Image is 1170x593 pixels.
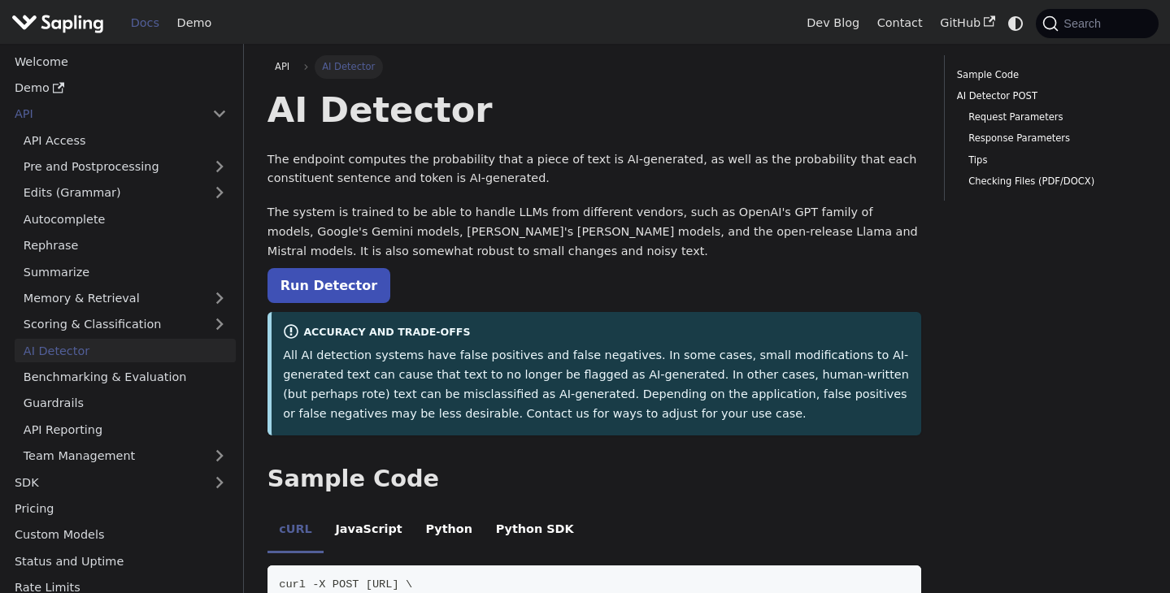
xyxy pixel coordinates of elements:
[1059,17,1111,30] span: Search
[315,55,383,78] span: AI Detector
[15,207,236,231] a: Autocomplete
[168,11,220,36] a: Demo
[957,67,1141,83] a: Sample Code
[798,11,868,36] a: Dev Blog
[931,11,1003,36] a: GitHub
[6,470,203,494] a: SDK
[6,76,236,100] a: Demo
[6,50,236,73] a: Welcome
[6,497,236,521] a: Pricing
[267,55,298,78] a: API
[15,234,236,258] a: Rephrase
[15,181,236,205] a: Edits (Grammar)
[968,174,1135,189] a: Checking Files (PDF/DOCX)
[275,61,289,72] span: API
[15,155,236,179] a: Pre and Postprocessing
[267,509,324,554] li: cURL
[11,11,110,35] a: Sapling.aiSapling.ai
[6,523,236,547] a: Custom Models
[15,418,236,441] a: API Reporting
[15,339,236,362] a: AI Detector
[957,89,1141,104] a: AI Detector POST
[15,313,236,336] a: Scoring & Classification
[15,444,236,468] a: Team Management
[6,549,236,573] a: Status and Uptime
[267,268,390,303] a: Run Detector
[267,203,921,261] p: The system is trained to be able to handle LLMs from different vendors, such as OpenAI's GPT fami...
[15,128,236,152] a: API Access
[968,110,1135,125] a: Request Parameters
[414,509,484,554] li: Python
[6,102,203,126] a: API
[279,578,412,591] span: curl -X POST [URL] \
[15,260,236,284] a: Summarize
[203,470,236,494] button: Expand sidebar category 'SDK'
[968,153,1135,168] a: Tips
[283,323,909,343] div: Accuracy and Trade-offs
[122,11,168,36] a: Docs
[15,287,236,310] a: Memory & Retrieval
[968,131,1135,146] a: Response Parameters
[267,150,921,189] p: The endpoint computes the probability that a piece of text is AI-generated, as well as the probab...
[267,465,921,494] h2: Sample Code
[203,102,236,126] button: Collapse sidebar category 'API'
[1004,11,1028,35] button: Switch between dark and light mode (currently system mode)
[267,55,921,78] nav: Breadcrumbs
[324,509,414,554] li: JavaScript
[1036,9,1158,38] button: Search (Command+K)
[267,88,921,132] h1: AI Detector
[868,11,932,36] a: Contact
[283,346,909,423] p: All AI detection systems have false positives and false negatives. In some cases, small modificat...
[484,509,585,554] li: Python SDK
[15,392,236,415] a: Guardrails
[15,366,236,389] a: Benchmarking & Evaluation
[11,11,104,35] img: Sapling.ai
